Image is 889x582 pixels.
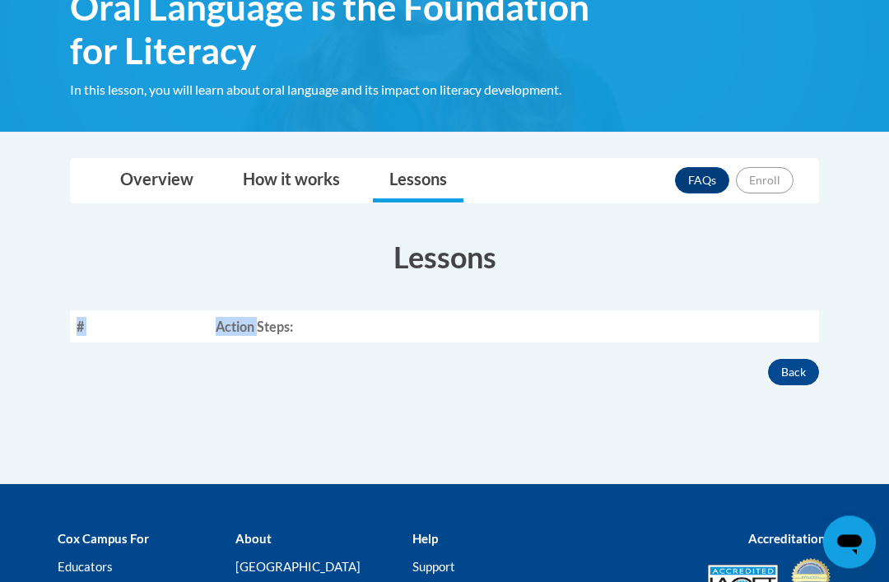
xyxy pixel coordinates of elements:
[736,168,794,194] button: Enroll
[209,311,819,343] th: Action Steps:
[58,560,113,575] a: Educators
[235,532,272,547] b: About
[823,516,876,569] iframe: Button to launch messaging window
[373,160,463,203] a: Lessons
[70,237,819,278] h3: Lessons
[748,532,831,547] b: Accreditations
[675,168,729,194] a: FAQs
[58,532,149,547] b: Cox Campus For
[70,81,638,100] div: In this lesson, you will learn about oral language and its impact on literacy development.
[412,532,438,547] b: Help
[226,160,356,203] a: How it works
[104,160,210,203] a: Overview
[70,311,209,343] th: #
[768,360,819,386] button: Back
[235,560,361,575] a: [GEOGRAPHIC_DATA]
[412,560,455,575] a: Support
